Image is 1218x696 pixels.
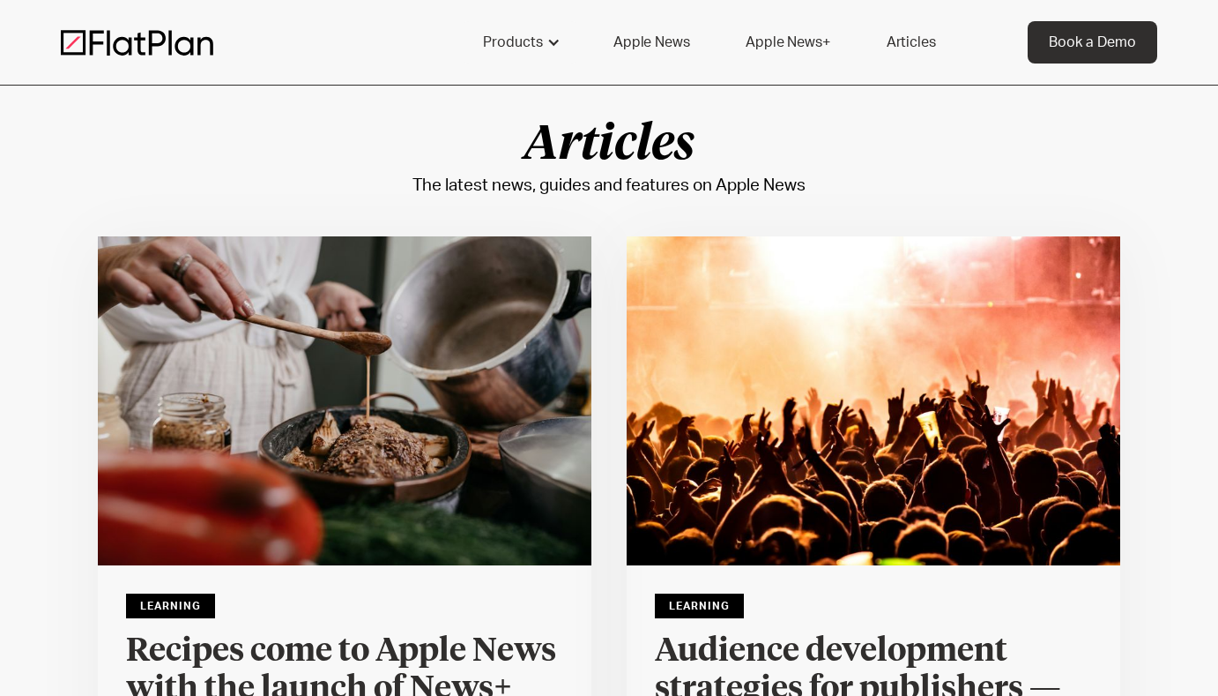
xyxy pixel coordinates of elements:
a: Articles [865,21,957,64]
div: Products [483,32,543,53]
a: Apple News+ [724,21,850,64]
div: Learning [655,594,744,618]
a: Book a Demo [1028,21,1157,64]
div: Products [462,21,578,64]
div: Book a Demo [1049,32,1136,53]
div: The latest news, guides and features on Apple News [412,171,806,201]
em: Articles [524,122,694,169]
div: Learning [126,594,215,618]
a: Apple News [592,21,710,64]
